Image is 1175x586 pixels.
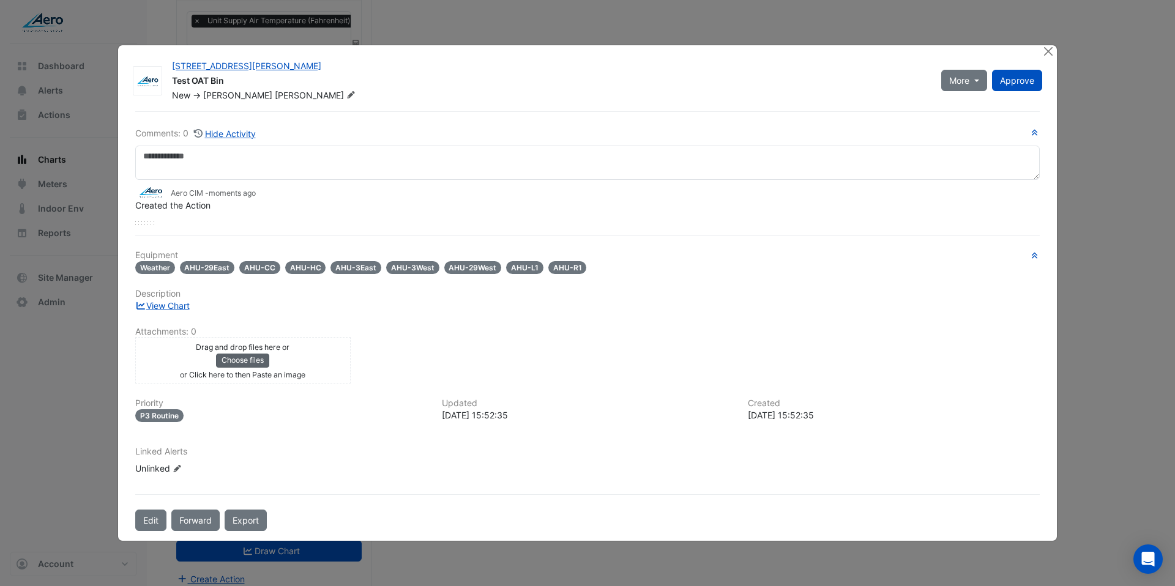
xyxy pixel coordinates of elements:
[135,289,1040,299] h6: Description
[180,261,235,274] span: AHU-29East
[135,409,184,422] div: P3 Routine
[171,510,220,531] button: Forward
[442,409,734,421] div: [DATE] 15:52:35
[135,462,282,475] div: Unlinked
[180,370,305,379] small: or Click here to then Paste an image
[172,61,321,71] a: [STREET_ADDRESS][PERSON_NAME]
[216,354,269,367] button: Choose files
[135,510,166,531] button: Edit
[386,261,439,274] span: AHU-3West
[748,409,1040,421] div: [DATE] 15:52:35
[1000,75,1034,86] span: Approve
[941,70,987,91] button: More
[442,398,734,409] h6: Updated
[1133,544,1163,574] div: Open Intercom Messenger
[506,261,543,274] span: AHU-L1
[135,250,1040,261] h6: Equipment
[135,261,175,274] span: Weather
[135,398,427,409] h6: Priority
[135,327,1040,337] h6: Attachments: 0
[330,261,381,274] span: AHU-3East
[135,200,211,210] span: Created the Action
[203,90,272,100] span: [PERSON_NAME]
[444,261,502,274] span: AHU-29West
[171,188,256,199] small: Aero CIM -
[209,188,256,198] span: 2025-10-14 15:52:35
[949,74,969,87] span: More
[548,261,587,274] span: AHU-R1
[992,70,1042,91] button: Approve
[275,89,358,102] span: [PERSON_NAME]
[239,261,280,274] span: AHU-CC
[1042,45,1054,58] button: Close
[193,127,256,141] button: Hide Activity
[172,90,190,100] span: New
[748,398,1040,409] h6: Created
[193,90,201,100] span: ->
[196,343,289,352] small: Drag and drop files here or
[225,510,267,531] a: Export
[173,464,182,473] fa-icon: Edit Linked Alerts
[135,127,256,141] div: Comments: 0
[133,75,162,87] img: Aero Building
[135,300,190,311] a: View Chart
[135,185,166,199] img: Aero Building
[285,261,326,274] span: AHU-HC
[135,447,1040,457] h6: Linked Alerts
[172,75,927,89] div: Test OAT Bin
